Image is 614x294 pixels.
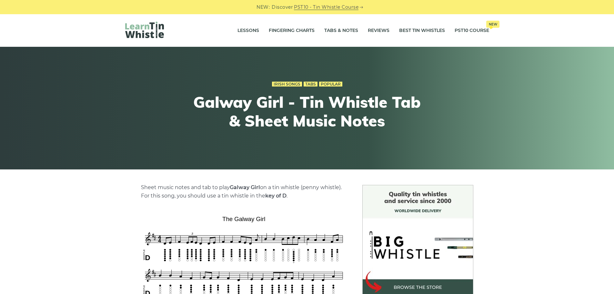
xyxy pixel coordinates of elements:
a: Best Tin Whistles [399,23,445,39]
strong: Galway Girl [230,184,260,190]
a: Irish Songs [272,82,302,87]
a: Fingering Charts [269,23,315,39]
a: Popular [319,82,342,87]
img: LearnTinWhistle.com [125,22,164,38]
a: Reviews [368,23,389,39]
strong: key of D [265,193,287,199]
a: Lessons [237,23,259,39]
a: Tabs & Notes [324,23,358,39]
a: Tabs [304,82,317,87]
p: Sheet music notes and tab to play on a tin whistle (penny whistle). For this song, you should use... [141,183,347,200]
a: PST10 CourseNew [455,23,489,39]
span: New [486,21,499,28]
h1: Galway Girl - Tin Whistle Tab & Sheet Music Notes [188,93,426,130]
